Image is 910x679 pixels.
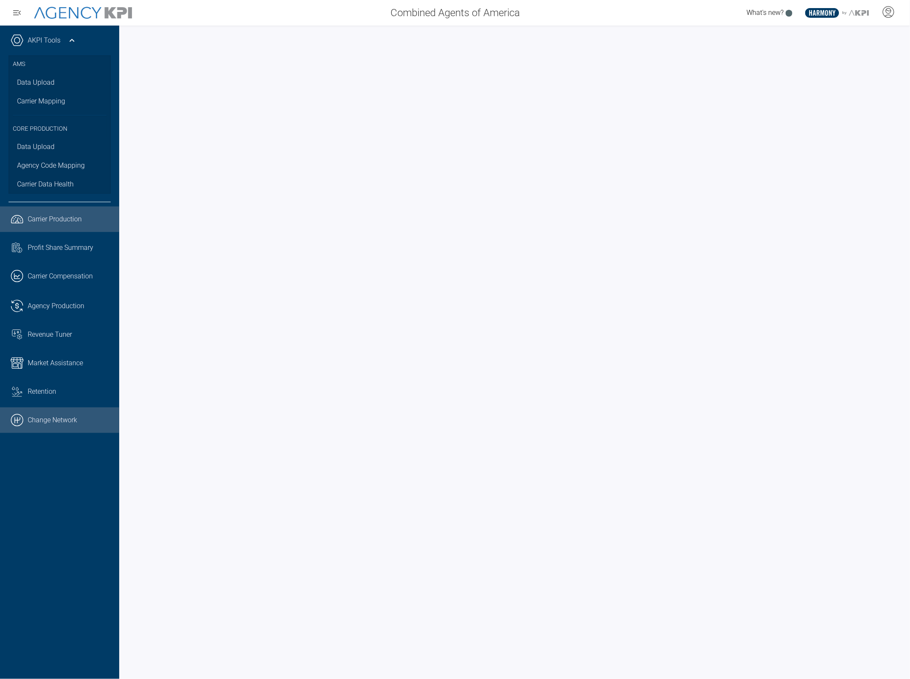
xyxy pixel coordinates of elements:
span: Revenue Tuner [28,329,72,340]
span: Carrier Data Health [17,179,74,189]
h3: Core Production [13,115,106,138]
a: Agency Code Mapping [9,156,111,175]
span: Profit Share Summary [28,243,93,253]
span: Combined Agents of America [390,5,520,20]
a: Data Upload [9,73,111,92]
a: Carrier Mapping [9,92,111,111]
a: Carrier Data Health [9,175,111,194]
span: What's new? [746,9,784,17]
img: AgencyKPI [34,7,132,19]
span: Agency Production [28,301,84,311]
span: Carrier Compensation [28,271,93,281]
span: Carrier Production [28,214,82,224]
a: Data Upload [9,138,111,156]
div: Retention [28,387,111,397]
a: AKPI Tools [28,35,60,46]
h3: AMS [13,55,106,73]
span: Market Assistance [28,358,83,368]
